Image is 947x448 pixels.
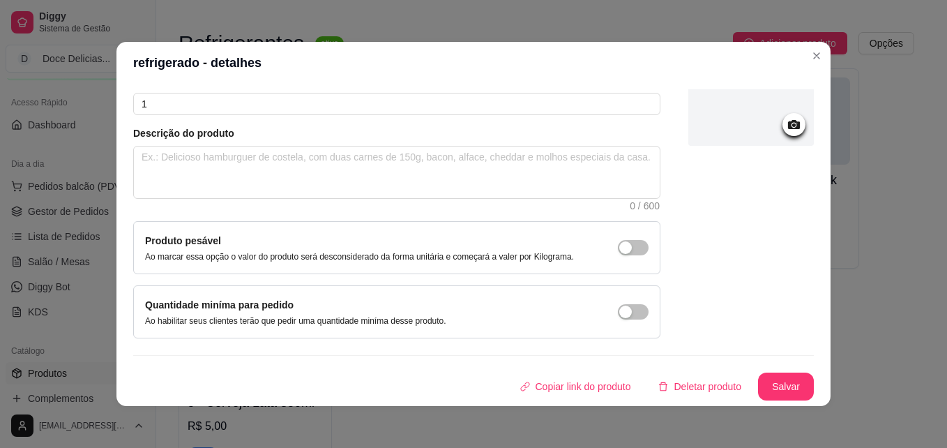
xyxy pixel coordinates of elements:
button: Copiar link do produto [509,373,642,401]
label: Quantidade miníma para pedido [145,299,294,311]
p: Ao habilitar seus clientes terão que pedir uma quantidade miníma desse produto. [145,315,446,327]
button: Salvar [758,373,814,401]
span: delete [658,382,668,391]
button: Close [805,45,828,67]
button: deleteDeletar produto [647,373,752,401]
article: Descrição do produto [133,126,660,140]
p: Ao marcar essa opção o valor do produto será desconsiderado da forma unitária e começará a valer ... [145,251,574,262]
input: Ex.: 123 [133,93,660,115]
header: refrigerado - detalhes [116,42,831,84]
label: Produto pesável [145,235,221,246]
